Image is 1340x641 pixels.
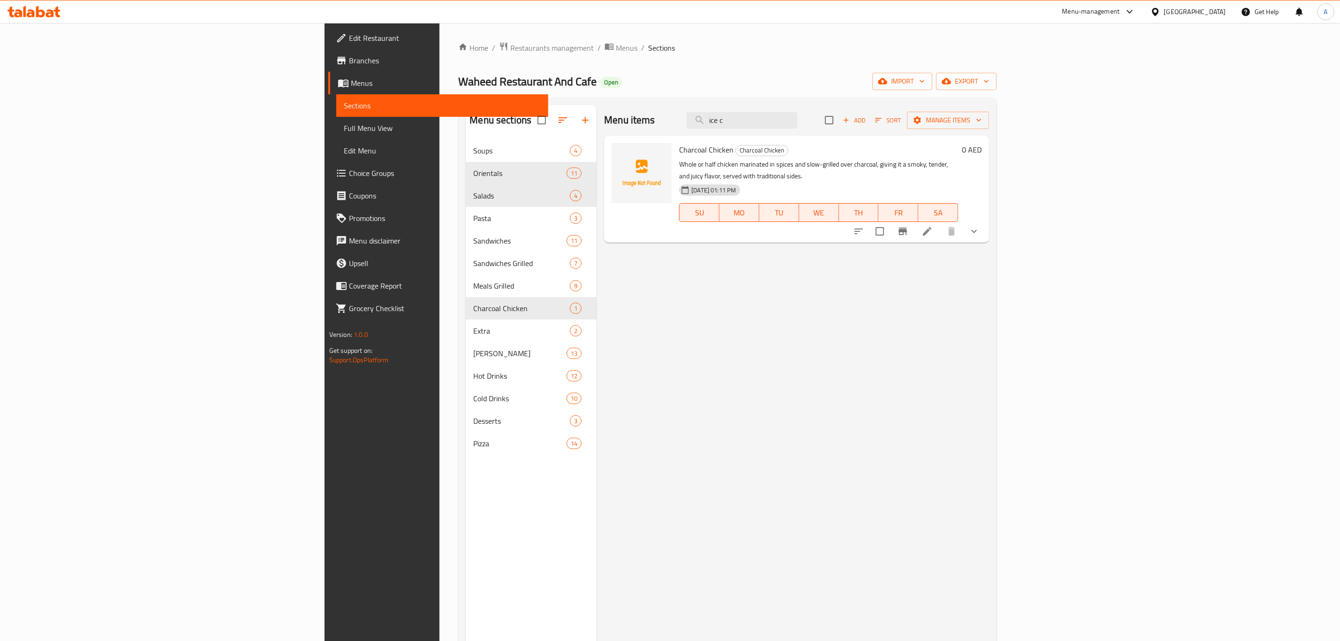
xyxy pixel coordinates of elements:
div: items [567,393,582,404]
li: / [641,42,644,53]
span: Manage items [915,114,982,126]
span: [DATE] 01:11 PM [688,186,740,195]
div: items [567,168,582,179]
div: items [570,145,582,156]
span: Menu disclaimer [349,235,541,246]
span: 3 [570,214,581,223]
span: TH [843,206,875,220]
span: Sections [648,42,675,53]
span: Version: [329,328,352,341]
a: Grocery Checklist [328,297,548,320]
span: Sections [344,100,541,111]
button: Sort [873,113,903,128]
div: Hot Drinks12 [466,365,597,387]
span: A [1324,7,1328,17]
span: export [944,76,989,87]
div: Sandwiches11 [466,229,597,252]
div: Charcoal Chicken1 [466,297,597,320]
span: Grocery Checklist [349,303,541,314]
a: Menus [328,72,548,94]
div: Mansaf Biryani [473,348,567,359]
span: Menus [351,77,541,89]
span: 14 [567,439,581,448]
a: Promotions [328,207,548,229]
span: Sort items [869,113,907,128]
input: search [687,112,797,129]
span: Pizza [473,438,567,449]
span: 10 [567,394,581,403]
div: Cold Drinks10 [466,387,597,410]
span: 11 [567,169,581,178]
span: Select section [819,110,839,130]
span: Soups [473,145,570,156]
span: Choice Groups [349,168,541,179]
span: Open [600,78,622,86]
span: MO [723,206,756,220]
div: Extra2 [466,320,597,342]
div: Orientals11 [466,162,597,184]
img: Charcoal Chicken [612,143,672,203]
span: Promotions [349,213,541,224]
div: Pasta3 [466,207,597,229]
span: Branches [349,55,541,66]
span: 4 [570,191,581,200]
button: SA [918,203,958,222]
button: TH [839,203,879,222]
div: items [570,190,582,201]
a: Edit Restaurant [328,27,548,49]
span: Add item [839,113,869,128]
a: Coupons [328,184,548,207]
span: Get support on: [329,344,372,357]
button: show more [963,220,985,243]
span: TU [763,206,795,220]
span: Coupons [349,190,541,201]
span: 3 [570,417,581,426]
div: Charcoal Chicken [473,303,570,314]
a: Edit menu item [922,226,933,237]
div: Open [600,77,622,88]
div: Sandwiches Grilled7 [466,252,597,275]
span: Sandwiches [473,235,567,246]
span: Edit Menu [344,145,541,156]
div: [PERSON_NAME]13 [466,342,597,365]
p: Whole or half chicken marinated in spices and slow-grilled over charcoal, giving it a smoky, tend... [679,159,958,182]
div: Soups4 [466,139,597,162]
span: Salads [473,190,570,201]
a: Menus [605,42,637,54]
span: Upsell [349,258,541,269]
span: Full Menu View [344,122,541,134]
div: Cold Drinks [473,393,567,404]
span: Pasta [473,213,570,224]
div: Charcoal Chicken [735,145,788,156]
div: items [570,415,582,427]
span: Orientals [473,168,567,179]
a: Menu disclaimer [328,229,548,252]
button: Branch-specific-item [892,220,914,243]
span: 12 [567,372,581,381]
div: items [570,258,582,269]
button: WE [799,203,839,222]
svg: Show Choices [969,226,980,237]
button: TU [759,203,799,222]
span: Sort sections [552,109,574,131]
a: Upsell [328,252,548,275]
a: Coverage Report [328,275,548,297]
a: Support.OpsPlatform [329,354,389,366]
div: items [567,235,582,246]
span: Select to update [870,221,890,241]
a: Full Menu View [336,117,548,139]
div: Desserts [473,415,570,427]
span: SA [922,206,954,220]
span: Coverage Report [349,280,541,291]
span: Select all sections [532,110,552,130]
div: items [567,370,582,382]
nav: Menu sections [466,136,597,458]
span: 9 [570,282,581,290]
li: / [598,42,601,53]
div: Sandwiches Grilled [473,258,570,269]
span: Meals Grilled [473,280,570,291]
div: [GEOGRAPHIC_DATA] [1164,7,1226,17]
span: Menus [616,42,637,53]
div: items [567,438,582,449]
div: Desserts3 [466,410,597,432]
